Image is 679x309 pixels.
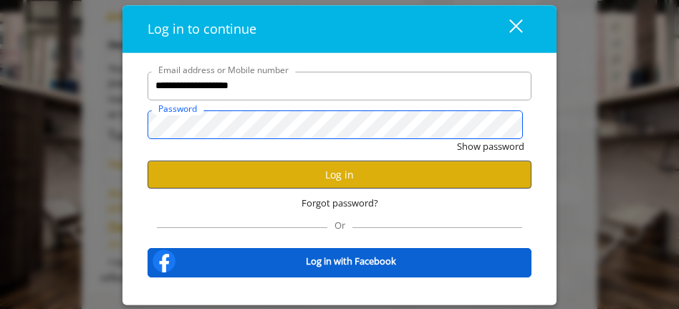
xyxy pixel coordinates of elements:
span: Or [327,219,352,232]
img: facebook-logo [150,247,178,276]
b: Log in with Facebook [306,254,396,269]
button: Show password [457,139,524,154]
label: Email address or Mobile number [151,63,296,77]
span: Forgot password? [302,196,378,211]
input: Password [148,110,523,139]
button: Log in [148,161,531,189]
span: Log in to continue [148,20,256,37]
label: Password [151,102,204,115]
div: close dialog [493,18,521,39]
input: Email address or Mobile number [148,72,531,100]
button: close dialog [483,14,531,44]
